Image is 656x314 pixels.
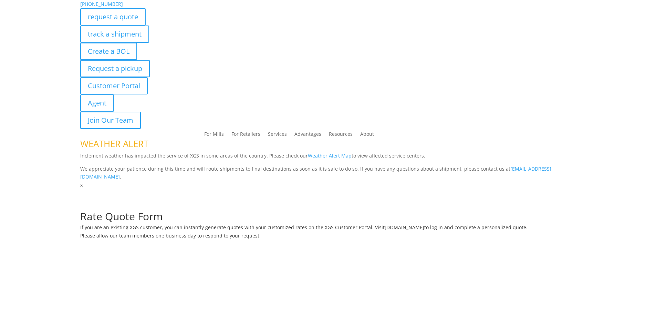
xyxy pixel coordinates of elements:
[360,132,374,139] a: About
[231,132,260,139] a: For Retailers
[204,132,224,139] a: For Mills
[80,189,576,203] h1: Request a Quote
[268,132,287,139] a: Services
[80,203,576,211] p: Complete the form below for a customized quote based on your shipping needs.
[385,224,424,231] a: [DOMAIN_NAME]
[80,94,114,112] a: Agent
[80,233,576,242] h6: Please allow our team members one business day to respond to your request.
[80,43,137,60] a: Create a BOL
[80,112,141,129] a: Join Our Team
[80,8,146,26] a: request a quote
[424,224,528,231] span: to log in and complete a personalized quote.
[80,152,576,165] p: Inclement weather has impacted the service of XGS in some areas of the country. Please check our ...
[80,138,148,150] span: WEATHER ALERT
[294,132,321,139] a: Advantages
[80,224,385,231] span: If you are an existing XGS customer, you can instantly generate quotes with your customized rates...
[80,181,576,189] p: x
[80,26,149,43] a: track a shipment
[80,77,148,94] a: Customer Portal
[80,165,576,181] p: We appreciate your patience during this time and will route shipments to final destinations as so...
[329,132,353,139] a: Resources
[80,1,123,7] a: [PHONE_NUMBER]
[80,60,150,77] a: Request a pickup
[80,211,576,225] h1: Rate Quote Form
[308,152,352,159] a: Weather Alert Map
